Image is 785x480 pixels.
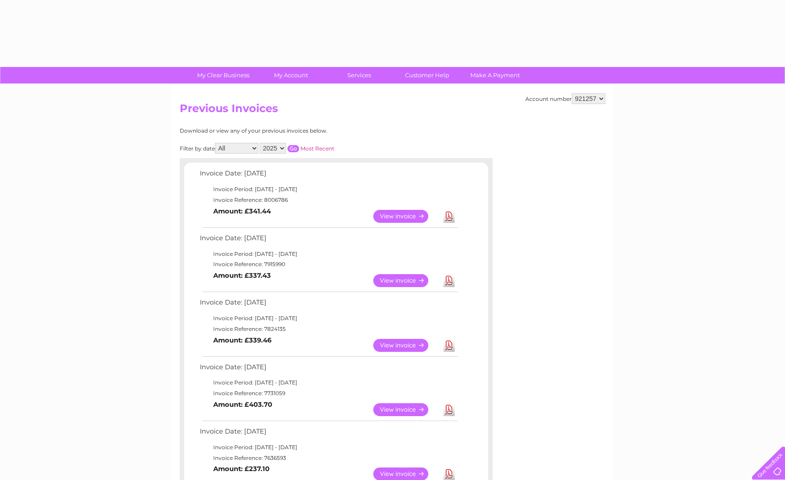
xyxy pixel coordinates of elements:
a: Most Recent [300,145,334,152]
div: Filter by date [180,143,414,154]
td: Invoice Period: [DATE] - [DATE] [198,249,459,259]
td: Invoice Date: [DATE] [198,361,459,378]
a: View [373,210,439,223]
b: Amount: £237.10 [213,465,270,473]
div: Account number [525,93,605,104]
h2: Previous Invoices [180,102,605,119]
a: Download [443,274,455,287]
b: Amount: £339.46 [213,336,271,344]
a: Make A Payment [458,67,532,83]
td: Invoice Period: [DATE] - [DATE] [198,313,459,324]
td: Invoice Reference: 7915990 [198,259,459,270]
a: View [373,339,439,352]
td: Invoice Period: [DATE] - [DATE] [198,184,459,195]
b: Amount: £341.44 [213,207,271,215]
td: Invoice Reference: 7636593 [198,453,459,463]
td: Invoice Date: [DATE] [198,426,459,442]
b: Amount: £337.43 [213,271,271,280]
a: Download [443,403,455,416]
a: View [373,274,439,287]
b: Amount: £403.70 [213,401,272,409]
td: Invoice Reference: 7824135 [198,324,459,334]
td: Invoice Period: [DATE] - [DATE] [198,377,459,388]
a: View [373,403,439,416]
a: My Clear Business [186,67,260,83]
a: Download [443,339,455,352]
td: Invoice Period: [DATE] - [DATE] [198,442,459,453]
td: Invoice Reference: 8006786 [198,195,459,205]
td: Invoice Date: [DATE] [198,167,459,184]
a: Services [322,67,396,83]
a: My Account [254,67,328,83]
div: Download or view any of your previous invoices below. [180,128,414,134]
a: Download [443,210,455,223]
td: Invoice Date: [DATE] [198,296,459,313]
td: Invoice Date: [DATE] [198,232,459,249]
td: Invoice Reference: 7731059 [198,388,459,399]
a: Customer Help [390,67,464,83]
